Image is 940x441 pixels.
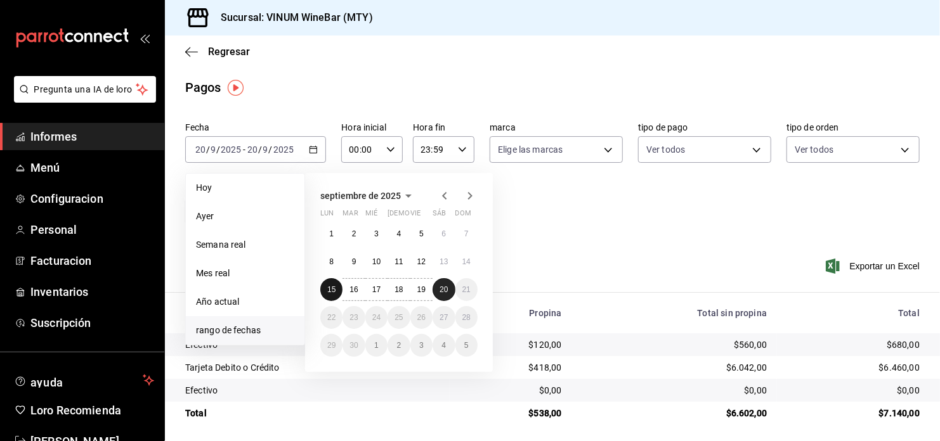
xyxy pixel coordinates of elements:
[30,128,154,145] span: Informes
[582,384,767,397] div: $0,00
[388,222,410,245] button: 4 de septiembre de 2025
[498,143,563,156] span: Elige las marcas
[329,229,334,238] abbr: 1 de septiembre de 2025
[419,229,424,238] abbr: 5 de septiembre de 2025
[464,341,469,350] abbr: 5 de octubre de 2025
[365,250,388,273] button: 10 de septiembre de 2025
[787,407,920,419] div: $7.140,00
[196,238,294,252] span: Semana real
[320,278,343,301] button: 15 de septiembre de 2025
[34,83,136,96] span: Pregunta una IA de loro
[343,250,365,273] button: 9 de septiembre de 2025
[455,278,478,301] button: 21 de septiembre de 2025
[258,144,262,155] span: /
[455,209,471,222] abbr: domingo
[196,295,294,309] span: Año actual
[210,144,216,155] input: --
[419,341,424,350] abbr: 3 de octubre de 2025
[320,334,343,357] button: 29 de septiembre de 2025
[395,257,403,266] abbr: 11 de septiembre de 2025
[413,124,474,132] label: Hora fin
[140,33,150,43] button: open_drawer_menu
[343,209,358,222] abbr: martes
[185,78,221,97] div: Pagos
[433,278,455,301] button: 20 de septiembre de 2025
[433,334,455,357] button: 4 de octubre de 2025
[410,278,433,301] button: 19 de septiembre de 2025
[787,361,920,374] div: $6.460,00
[388,209,462,222] abbr: jueves
[327,341,336,350] abbr: 29 de septiembre de 2025
[185,124,326,132] label: Fecha
[410,209,421,222] abbr: viernes
[195,144,206,155] input: --
[30,314,154,331] span: Suscripción
[14,76,156,103] button: Pregunta una IA de loro
[388,306,410,329] button: 25 de septiembre de 2025
[320,222,343,245] button: 1 de septiembre de 2025
[441,341,446,350] abbr: 4 de octubre de 2025
[417,313,426,322] abbr: 26 de septiembre de 2025
[433,306,455,329] button: 27 de septiembre de 2025
[30,283,154,300] span: Inventarios
[460,407,561,419] div: $538,00
[795,143,833,156] span: Ver todos
[208,46,250,58] span: Regresar
[395,285,403,294] abbr: 18 de septiembre de 2025
[185,46,250,58] button: Regresar
[320,250,343,273] button: 8 de septiembre de 2025
[410,222,433,245] button: 5 de septiembre de 2025
[372,285,381,294] abbr: 17 de septiembre de 2025
[388,250,410,273] button: 11 de septiembre de 2025
[460,384,561,397] div: $0,00
[462,313,471,322] abbr: 28 de septiembre de 2025
[206,144,210,155] span: /
[828,259,920,274] button: Exportar un Excel
[490,124,623,132] label: marca
[185,407,440,419] div: Total
[320,306,343,329] button: 22 de septiembre de 2025
[349,313,358,322] abbr: 23 de septiembre de 2025
[582,308,767,318] div: Total sin propina
[329,257,334,266] abbr: 8 de septiembre de 2025
[341,124,403,132] label: Hora inicial
[30,159,154,176] span: Menú
[185,361,440,374] div: Tarjeta Debito o Crédito
[787,384,920,397] div: $0,00
[365,222,388,245] button: 3 de septiembre de 2025
[216,144,220,155] span: /
[196,210,294,223] span: Ayer
[185,384,440,397] div: Efectivo
[365,278,388,301] button: 17 de septiembre de 2025
[787,124,920,132] label: tipo de orden
[372,313,381,322] abbr: 24 de septiembre de 2025
[462,285,471,294] abbr: 21 de septiembre de 2025
[372,257,381,266] abbr: 10 de septiembre de 2025
[365,209,377,222] abbr: miércoles
[455,250,478,273] button: 14 de septiembre de 2025
[243,144,245,155] span: -
[320,188,416,203] button: septiembre de 2025
[30,190,154,207] span: Configuracion
[582,361,767,374] div: $6.042,00
[320,209,334,222] abbr: lunes
[30,373,138,388] span: ayuda
[410,250,433,273] button: 12 de septiembre de 2025
[440,257,448,266] abbr: 13 de septiembre de 2025
[410,334,433,357] button: 3 de octubre de 2025
[343,222,365,245] button: 2 de septiembre de 2025
[352,229,356,238] abbr: 2 de septiembre de 2025
[343,278,365,301] button: 16 de septiembre de 2025
[349,285,358,294] abbr: 16 de septiembre de 2025
[440,313,448,322] abbr: 27 de septiembre de 2025
[30,252,154,269] span: Facturacion
[417,285,426,294] abbr: 19 de septiembre de 2025
[787,338,920,351] div: $680,00
[327,313,336,322] abbr: 22 de septiembre de 2025
[374,341,379,350] abbr: 1 de octubre de 2025
[211,10,373,25] h3: Sucursal: VINUM WineBar (MTY)
[455,222,478,245] button: 7 de septiembre de 2025
[462,257,471,266] abbr: 14 de septiembre de 2025
[228,80,244,96] button: Tooltip marker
